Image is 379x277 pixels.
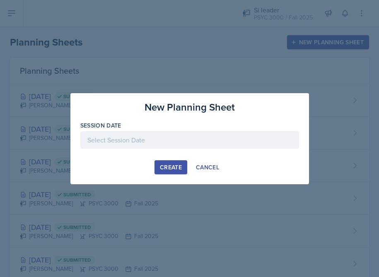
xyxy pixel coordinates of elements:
[191,160,225,174] button: Cancel
[80,121,121,130] label: Session Date
[196,164,219,171] div: Cancel
[154,160,187,174] button: Create
[160,164,182,171] div: Create
[145,100,235,115] h3: New Planning Sheet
